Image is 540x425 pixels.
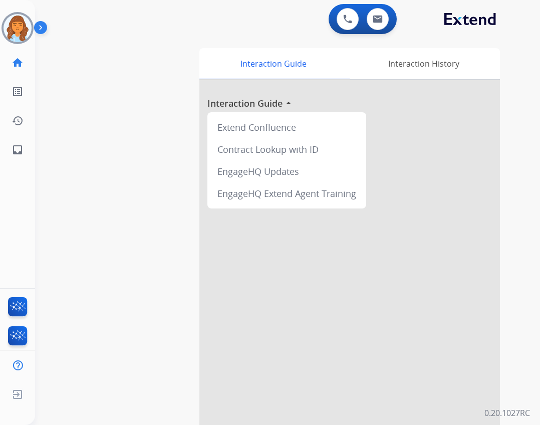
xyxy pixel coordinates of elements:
div: Interaction Guide [199,48,347,79]
div: Contract Lookup with ID [211,138,362,160]
div: EngageHQ Updates [211,160,362,182]
p: 0.20.1027RC [484,407,530,419]
img: avatar [4,14,32,42]
div: Extend Confluence [211,116,362,138]
div: EngageHQ Extend Agent Training [211,182,362,204]
mat-icon: list_alt [12,86,24,98]
mat-icon: history [12,115,24,127]
div: Interaction History [347,48,500,79]
mat-icon: home [12,57,24,69]
mat-icon: inbox [12,144,24,156]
